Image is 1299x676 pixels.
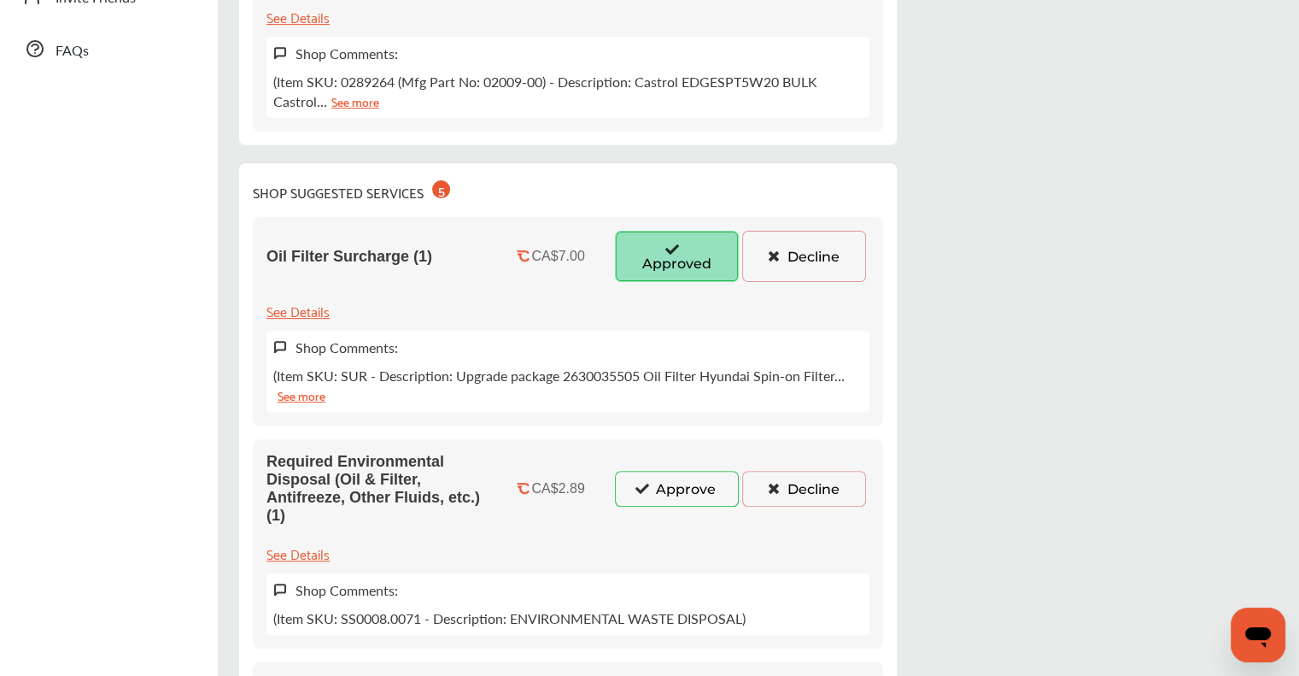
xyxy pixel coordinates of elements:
div: See Details [266,299,330,322]
span: FAQs [56,40,89,62]
span: Oil Filter Surcharge (1) [266,248,432,266]
button: Decline [742,471,866,507]
div: CA$7.00 [531,249,584,264]
a: See more [278,385,325,405]
a: FAQs [15,26,201,71]
label: Shop Comments: [295,580,398,600]
button: Approve [615,471,739,507]
button: Approved [615,231,739,282]
iframe: Button to launch messaging window [1231,608,1285,662]
div: 5 [432,180,450,198]
a: See more [331,91,379,111]
label: Shop Comments: [295,44,398,63]
p: (Item SKU: 0289264 (Mfg Part No: 02009-00) - Description: Castrol EDGESPT5W20 BULK Castrol… [273,72,863,111]
img: svg+xml;base64,PHN2ZyB3aWR0aD0iMTYiIGhlaWdodD0iMTciIHZpZXdCb3g9IjAgMCAxNiAxNyIgZmlsbD0ibm9uZSIgeG... [273,46,287,61]
p: (Item SKU: SUR - Description: Upgrade package 2630035505 Oil Filter Hyundai Spin-on Filter… [273,366,863,405]
div: SHOP SUGGESTED SERVICES [253,177,450,203]
div: CA$2.89 [531,481,584,497]
p: (Item SKU: SS0008.0071 - Description: ENVIRONMENTAL WASTE DISPOSAL) [273,608,746,628]
div: See Details [266,542,330,565]
span: Required Environmental Disposal (Oil & Filter, Antifreeze, Other Fluids, etc.) (1) [266,453,488,525]
img: svg+xml;base64,PHN2ZyB3aWR0aD0iMTYiIGhlaWdodD0iMTciIHZpZXdCb3g9IjAgMCAxNiAxNyIgZmlsbD0ibm9uZSIgeG... [273,583,287,597]
div: See Details [266,5,330,28]
img: svg+xml;base64,PHN2ZyB3aWR0aD0iMTYiIGhlaWdodD0iMTciIHZpZXdCb3g9IjAgMCAxNiAxNyIgZmlsbD0ibm9uZSIgeG... [273,340,287,355]
label: Shop Comments: [295,338,398,357]
button: Decline [742,231,866,282]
